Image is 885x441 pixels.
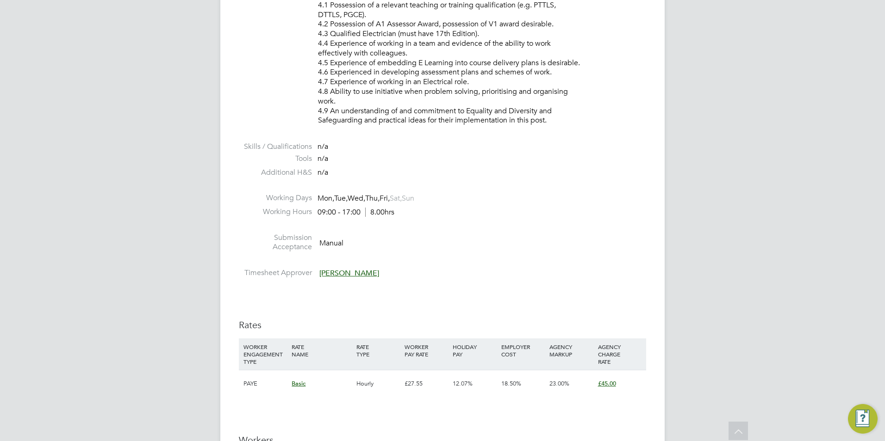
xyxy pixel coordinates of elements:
[318,142,328,151] span: n/a
[598,380,616,387] span: £45.00
[239,319,646,331] h3: Rates
[402,370,450,397] div: £27.55
[365,208,394,217] span: 8.00hrs
[596,338,644,370] div: AGENCY CHARGE RATE
[334,194,348,203] span: Tue,
[239,233,312,252] label: Submission Acceptance
[501,380,521,387] span: 18.50%
[318,194,334,203] span: Mon,
[239,207,312,217] label: Working Hours
[390,194,402,203] span: Sat,
[319,269,379,278] span: [PERSON_NAME]
[354,338,402,362] div: RATE TYPE
[239,168,312,178] label: Additional H&S
[318,154,328,163] span: n/a
[239,268,312,278] label: Timesheet Approver
[450,338,499,362] div: HOLIDAY PAY
[453,380,473,387] span: 12.07%
[354,370,402,397] div: Hourly
[318,208,394,217] div: 09:00 - 17:00
[547,338,595,362] div: AGENCY MARKUP
[292,380,305,387] span: Basic
[365,194,380,203] span: Thu,
[239,142,312,152] label: Skills / Qualifications
[549,380,569,387] span: 23.00%
[239,193,312,203] label: Working Days
[289,338,354,362] div: RATE NAME
[241,338,289,370] div: WORKER ENGAGEMENT TYPE
[239,154,312,164] label: Tools
[319,238,343,247] span: Manual
[380,194,390,203] span: Fri,
[348,194,365,203] span: Wed,
[402,194,414,203] span: Sun
[402,338,450,362] div: WORKER PAY RATE
[241,370,289,397] div: PAYE
[848,404,878,434] button: Engage Resource Center
[318,168,328,177] span: n/a
[499,338,547,362] div: EMPLOYER COST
